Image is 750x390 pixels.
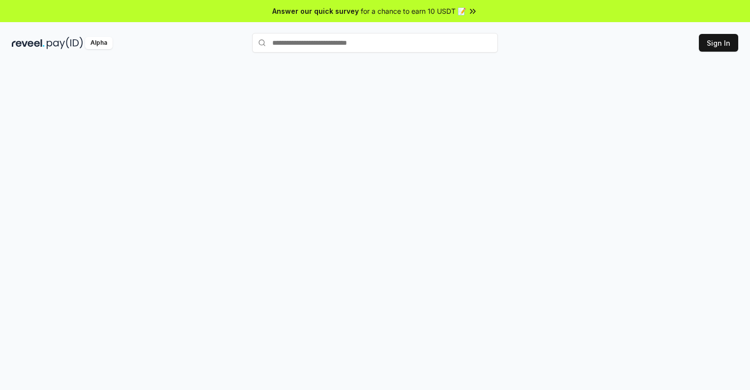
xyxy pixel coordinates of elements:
[272,6,359,16] span: Answer our quick survey
[12,37,45,49] img: reveel_dark
[699,34,738,52] button: Sign In
[85,37,113,49] div: Alpha
[47,37,83,49] img: pay_id
[361,6,466,16] span: for a chance to earn 10 USDT 📝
